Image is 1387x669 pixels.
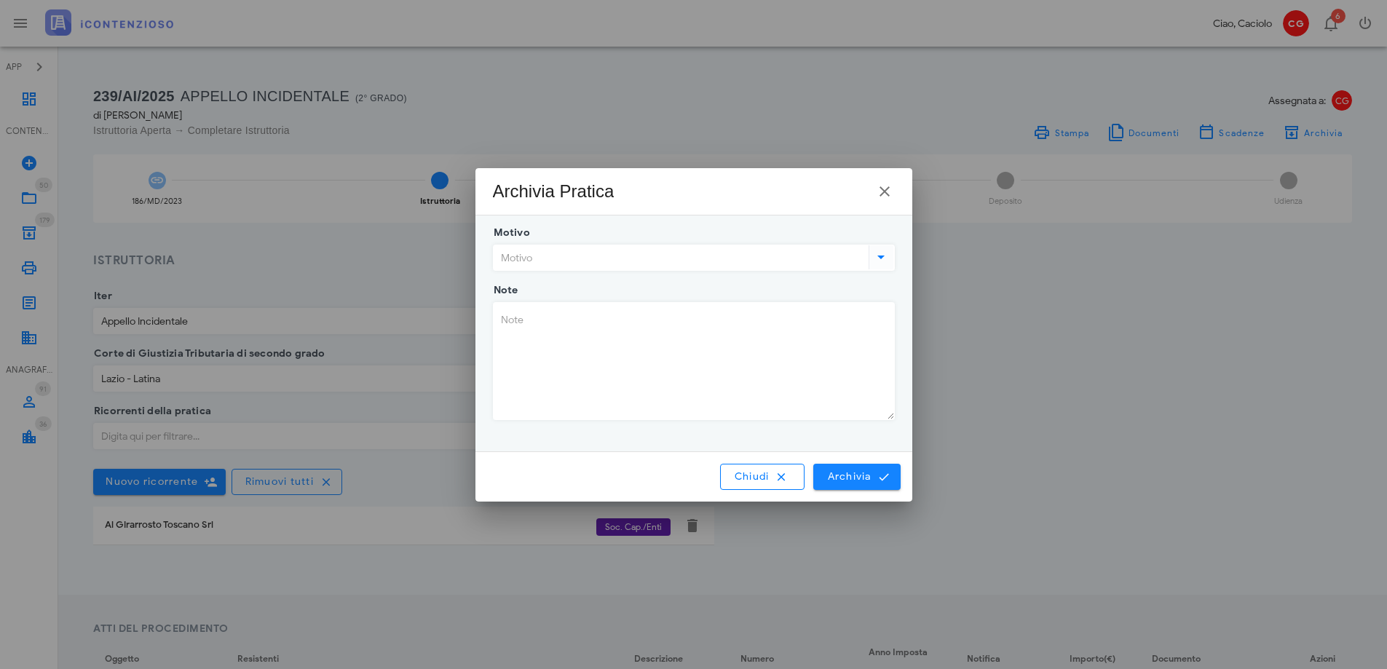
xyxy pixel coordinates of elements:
div: Archivia Pratica [493,180,615,203]
span: Chiudi [734,470,791,483]
label: Note [489,283,518,298]
input: Motivo [494,245,866,270]
button: Archivia [813,464,900,490]
span: Archivia [826,470,887,483]
button: Chiudi [720,464,805,490]
label: Motivo [489,226,530,240]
